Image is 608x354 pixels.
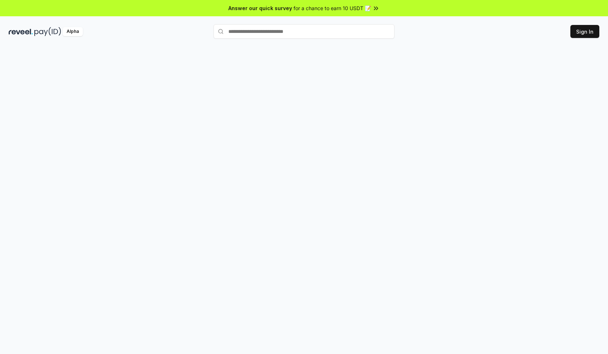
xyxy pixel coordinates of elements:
[294,4,371,12] span: for a chance to earn 10 USDT 📝
[63,27,83,36] div: Alpha
[228,4,292,12] span: Answer our quick survey
[34,27,61,36] img: pay_id
[570,25,599,38] button: Sign In
[9,27,33,36] img: reveel_dark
